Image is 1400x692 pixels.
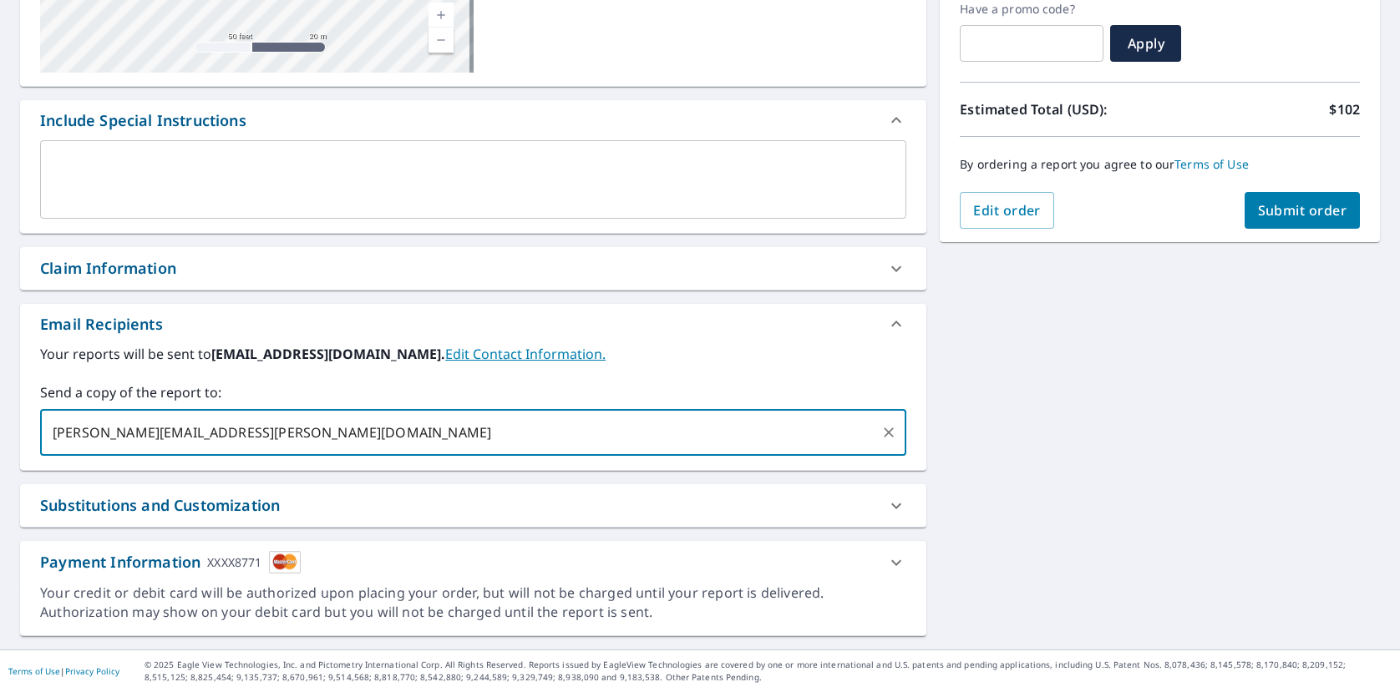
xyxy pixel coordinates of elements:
[40,494,280,517] div: Substitutions and Customization
[960,157,1360,172] p: By ordering a report you agree to our
[40,344,906,364] label: Your reports will be sent to
[960,2,1103,17] label: Have a promo code?
[445,345,606,363] a: EditContactInfo
[960,99,1159,119] p: Estimated Total (USD):
[429,3,454,28] a: Current Level 19, Zoom In
[269,551,301,573] img: cardImage
[1110,25,1181,62] button: Apply
[1258,201,1347,220] span: Submit order
[20,247,926,290] div: Claim Information
[207,551,261,573] div: XXXX8771
[1329,99,1360,119] p: $102
[20,484,926,527] div: Substitutions and Customization
[65,665,119,677] a: Privacy Policy
[40,382,906,402] label: Send a copy of the report to:
[877,421,900,444] button: Clear
[40,109,246,132] div: Include Special Instructions
[1245,192,1361,229] button: Submit order
[1124,34,1168,53] span: Apply
[8,666,119,676] p: |
[429,28,454,53] a: Current Level 19, Zoom Out
[40,583,906,622] div: Your credit or debit card will be authorized upon placing your order, but will not be charged unt...
[40,313,163,336] div: Email Recipients
[20,100,926,140] div: Include Special Instructions
[40,551,301,573] div: Payment Information
[40,257,176,280] div: Claim Information
[1174,156,1249,172] a: Terms of Use
[973,201,1041,220] span: Edit order
[20,541,926,583] div: Payment InformationXXXX8771cardImage
[20,304,926,344] div: Email Recipients
[960,192,1054,229] button: Edit order
[842,422,862,442] keeper-lock: Open Keeper Popup
[145,659,1392,684] p: © 2025 Eagle View Technologies, Inc. and Pictometry International Corp. All Rights Reserved. Repo...
[8,665,60,677] a: Terms of Use
[211,345,445,363] b: [EMAIL_ADDRESS][DOMAIN_NAME].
